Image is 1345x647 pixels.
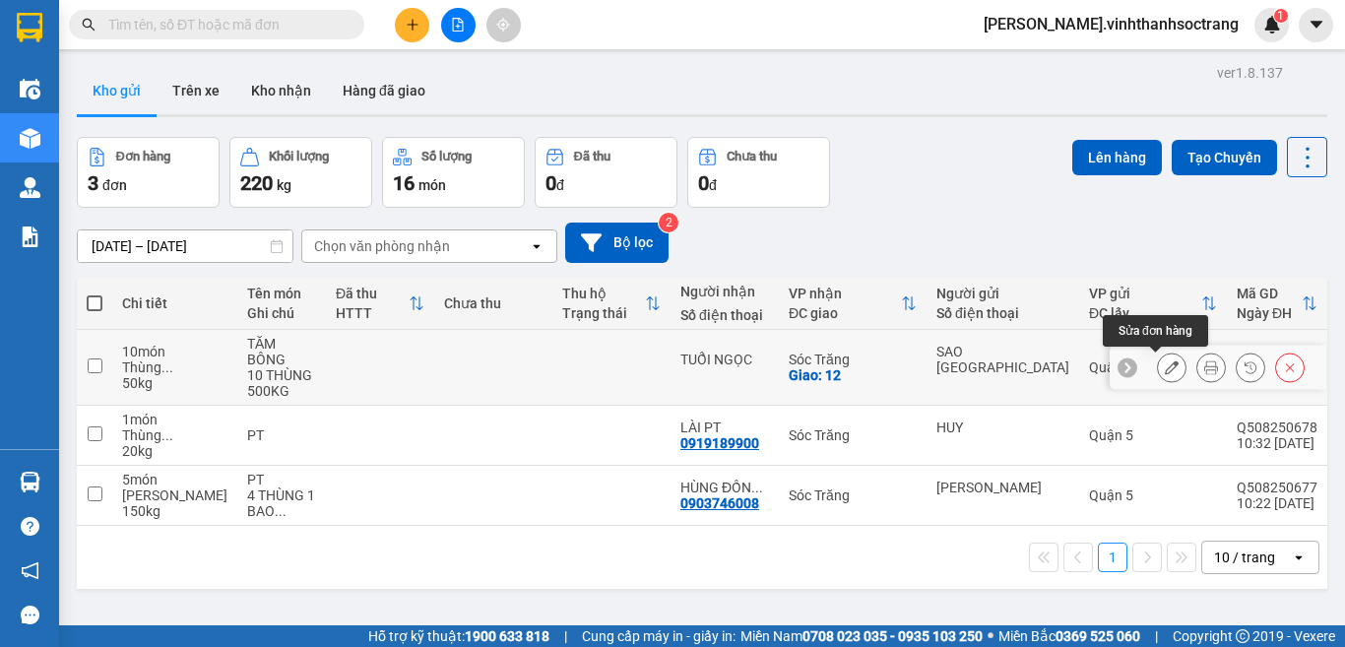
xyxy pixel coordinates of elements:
[1308,16,1325,33] span: caret-down
[136,106,262,128] li: VP Sóc Trăng
[1214,548,1275,567] div: 10 / trang
[247,427,316,443] div: PT
[17,13,42,42] img: logo-vxr
[21,517,39,536] span: question-circle
[1089,359,1217,375] div: Quận 5
[529,238,544,254] svg: open
[1079,278,1227,330] th: Toggle SortBy
[247,305,316,321] div: Ghi chú
[247,367,316,399] div: 10 THÙNG 500KG
[1227,278,1327,330] th: Toggle SortBy
[1236,629,1249,643] span: copyright
[988,632,993,640] span: ⚪️
[275,503,287,519] span: ...
[659,213,678,232] sup: 2
[122,427,227,443] div: Thùng vừa
[968,12,1254,36] span: [PERSON_NAME].vinhthanhsoctrang
[88,171,98,195] span: 3
[277,177,291,193] span: kg
[936,286,1069,301] div: Người gửi
[698,171,709,195] span: 0
[327,67,441,114] button: Hàng đã giao
[789,352,917,367] div: Sóc Trăng
[247,487,316,519] div: 4 THÙNG 1 BAO 150KG
[680,435,759,451] div: 0919189900
[1172,140,1277,175] button: Tạo Chuyến
[393,171,415,195] span: 16
[1217,62,1283,84] div: ver 1.8.137
[789,487,917,503] div: Sóc Trăng
[1237,305,1302,321] div: Ngày ĐH
[21,561,39,580] span: notification
[122,472,227,487] div: 5 món
[727,150,777,163] div: Chưa thu
[680,284,769,299] div: Người nhận
[10,10,79,79] img: logo.jpg
[1155,625,1158,647] span: |
[336,305,409,321] div: HTTT
[562,305,645,321] div: Trạng thái
[444,295,543,311] div: Chưa thu
[122,412,227,427] div: 1 món
[314,236,450,256] div: Chọn văn phòng nhận
[565,223,669,263] button: Bộ lọc
[680,307,769,323] div: Số điện thoại
[1098,543,1127,572] button: 1
[680,420,769,435] div: LÀI PT
[247,336,316,367] div: TĂM BÔNG
[451,18,465,32] span: file-add
[564,625,567,647] span: |
[122,487,227,503] div: Món
[116,150,170,163] div: Đơn hàng
[1237,480,1317,495] div: Q508250677
[1263,16,1281,33] img: icon-new-feature
[779,278,927,330] th: Toggle SortBy
[535,137,677,208] button: Đã thu0đ
[936,305,1069,321] div: Số điện thoại
[77,137,220,208] button: Đơn hàng3đơn
[574,150,610,163] div: Đã thu
[936,480,1069,495] div: TRẦN CHIÊU
[582,625,736,647] span: Cung cấp máy in - giấy in:
[20,79,40,99] img: warehouse-icon
[161,427,173,443] span: ...
[122,359,227,375] div: Thùng vừa
[1056,628,1140,644] strong: 0369 525 060
[709,177,717,193] span: đ
[122,443,227,459] div: 20 kg
[1089,286,1201,301] div: VP gửi
[20,472,40,492] img: warehouse-icon
[1291,550,1307,565] svg: open
[1299,8,1333,42] button: caret-down
[680,480,769,495] div: HÙNG ĐỒNG TÂM
[998,625,1140,647] span: Miền Bắc
[406,18,419,32] span: plus
[740,625,983,647] span: Miền Nam
[21,606,39,624] span: message
[336,286,409,301] div: Đã thu
[680,495,759,511] div: 0903746008
[20,177,40,198] img: warehouse-icon
[102,177,127,193] span: đơn
[122,295,227,311] div: Chi tiết
[552,278,671,330] th: Toggle SortBy
[680,352,769,367] div: TUỔI NGỌC
[751,480,763,495] span: ...
[1274,9,1288,23] sup: 1
[326,278,434,330] th: Toggle SortBy
[78,230,292,262] input: Select a date range.
[1072,140,1162,175] button: Lên hàng
[545,171,556,195] span: 0
[240,171,273,195] span: 220
[122,503,227,519] div: 150 kg
[395,8,429,42] button: plus
[496,18,510,32] span: aim
[687,137,830,208] button: Chưa thu0đ
[802,628,983,644] strong: 0708 023 035 - 0935 103 250
[1089,487,1217,503] div: Quận 5
[368,625,549,647] span: Hỗ trợ kỹ thuật:
[1237,286,1302,301] div: Mã GD
[421,150,472,163] div: Số lượng
[10,106,136,128] li: VP Quận 5
[157,67,235,114] button: Trên xe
